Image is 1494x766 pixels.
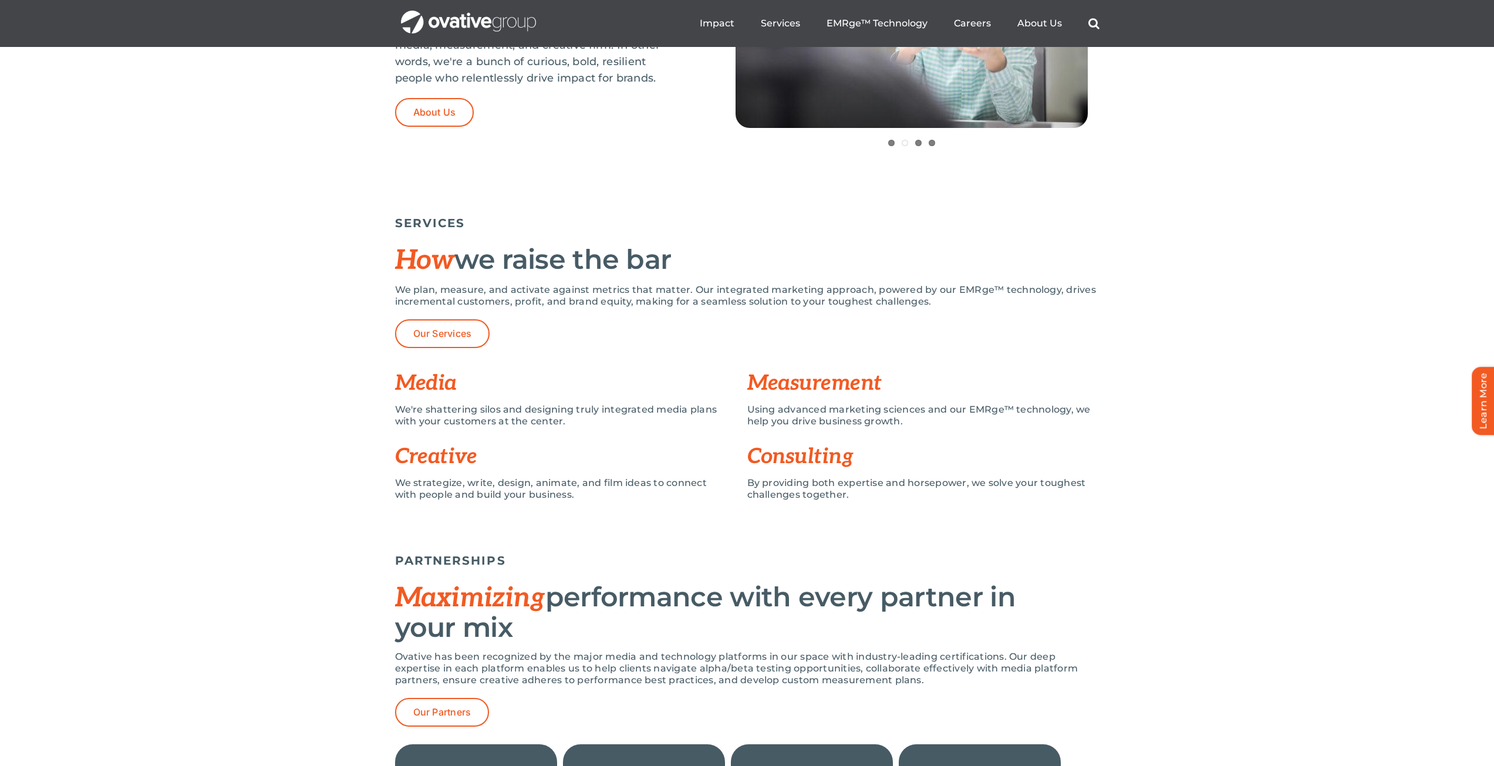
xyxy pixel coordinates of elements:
[1088,18,1100,29] a: Search
[827,18,928,29] a: EMRge™ Technology
[395,284,1100,308] p: We plan, measure, and activate against metrics that matter. Our integrated marketing approach, po...
[413,707,471,718] span: Our Partners
[395,98,474,127] a: About Us
[401,9,536,21] a: OG_Full_horizontal_WHT
[761,18,800,29] a: Services
[1017,18,1062,29] a: About Us
[395,445,747,468] h3: Creative
[395,372,747,395] h3: Media
[395,245,1100,275] h2: we raise the bar
[700,18,734,29] a: Impact
[395,651,1100,686] p: Ovative has been recognized by the major media and technology platforms in our space with industr...
[413,328,472,339] span: Our Services
[747,372,1100,395] h3: Measurement
[747,445,1100,468] h3: Consulting
[747,404,1100,427] p: Using advanced marketing sciences and our EMRge™ technology, we help you drive business growth.
[395,554,1100,568] h5: PARTNERSHIPS
[395,216,1100,230] h5: SERVICES
[915,140,922,146] a: 3
[413,107,456,118] span: About Us
[395,477,730,501] p: We strategize, write, design, animate, and film ideas to connect with people and build your busin...
[395,582,545,615] span: Maximizing
[700,5,1100,42] nav: Menu
[395,404,730,427] p: We're shattering silos and designing truly integrated media plans with your customers at the center.
[395,244,455,277] span: How
[929,140,935,146] a: 4
[888,140,895,146] a: 1
[747,477,1100,501] p: By providing both expertise and horsepower, we solve your toughest challenges together.
[395,582,1100,642] h2: performance with every partner in your mix
[902,140,908,146] a: 2
[395,698,490,727] a: Our Partners
[395,21,677,86] p: Ovative Group is an independent, digital-first media, measurement, and creative firm. In other wo...
[954,18,991,29] a: Careers
[395,319,490,348] a: Our Services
